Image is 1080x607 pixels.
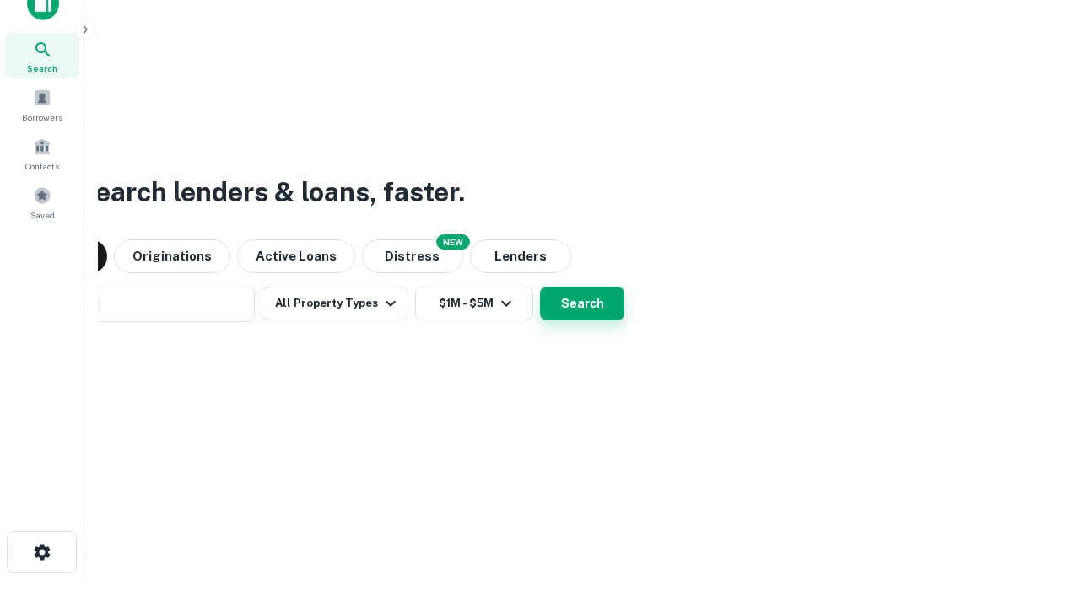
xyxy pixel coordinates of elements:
a: Search [5,33,79,78]
a: Contacts [5,131,79,176]
span: Contacts [25,159,59,173]
button: All Property Types [262,287,408,320]
h3: Search lenders & loans, faster. [77,172,465,212]
iframe: Chat Widget [996,472,1080,553]
span: Search [27,62,57,75]
button: Originations [114,239,230,273]
div: NEW [436,234,470,250]
span: Saved [30,208,55,222]
span: Borrowers [22,110,62,124]
button: Search [540,287,624,320]
button: $1M - $5M [415,287,533,320]
button: Active Loans [237,239,355,273]
button: Lenders [470,239,571,273]
a: Borrowers [5,82,79,127]
button: Search distressed loans with lien and other non-mortgage details. [362,239,463,273]
a: Saved [5,180,79,225]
